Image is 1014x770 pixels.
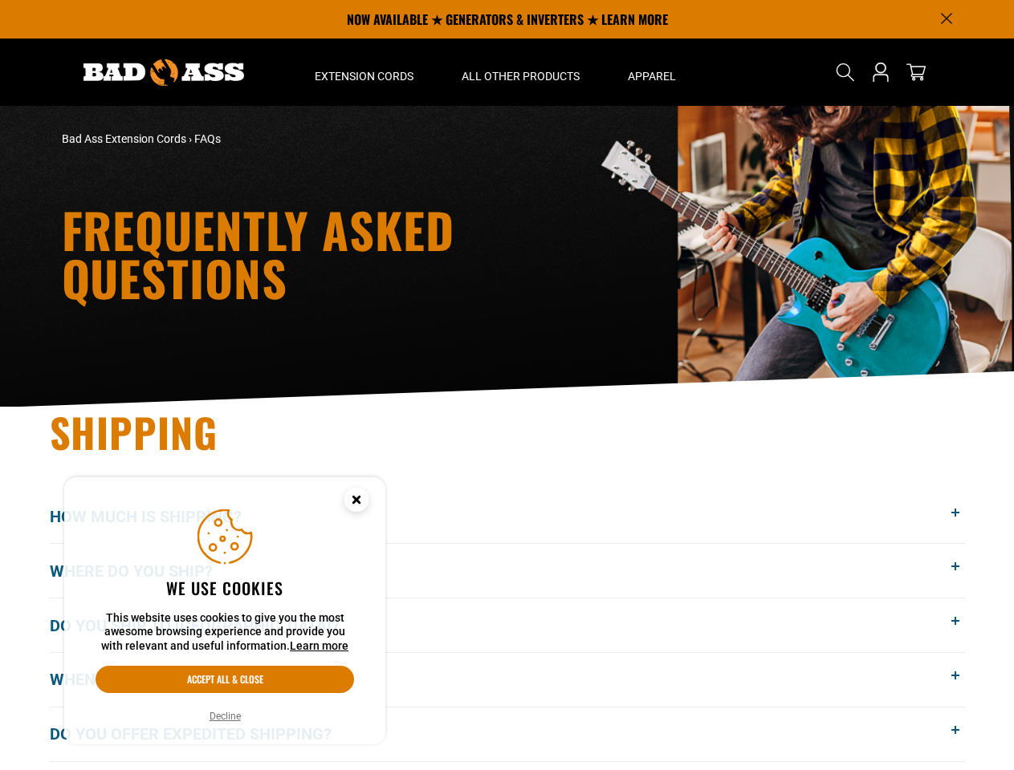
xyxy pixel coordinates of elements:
span: Do you ship to [GEOGRAPHIC_DATA]? [50,614,364,638]
summary: Extension Cords [291,38,438,106]
summary: All Other Products [438,38,604,106]
span: Shipping [50,402,218,461]
span: Where do you ship? [50,559,237,583]
aside: Cookie Consent [64,477,385,745]
span: Do you offer expedited shipping? [50,722,356,746]
span: Extension Cords [315,69,413,83]
button: Decline [205,708,246,724]
nav: breadcrumbs [62,131,648,148]
button: Do you ship to [GEOGRAPHIC_DATA]? [50,598,965,652]
button: Accept all & close [96,666,354,693]
button: How much is shipping? [50,490,965,544]
span: When will my order get here? [50,667,328,691]
span: FAQs [194,132,221,145]
a: Learn more [290,639,348,652]
button: Where do you ship? [50,544,965,598]
span: How much is shipping? [50,505,266,529]
a: Bad Ass Extension Cords [62,132,186,145]
summary: Apparel [604,38,700,106]
summary: Search [833,59,858,85]
h1: Frequently Asked Questions [62,205,648,302]
p: This website uses cookies to give you the most awesome browsing experience and provide you with r... [96,611,354,654]
button: When will my order get here? [50,653,965,707]
button: Do you offer expedited shipping? [50,707,965,761]
span: All Other Products [462,69,580,83]
h2: We use cookies [96,577,354,598]
img: Bad Ass Extension Cords [83,59,244,86]
span: Apparel [628,69,676,83]
span: › [189,132,192,145]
